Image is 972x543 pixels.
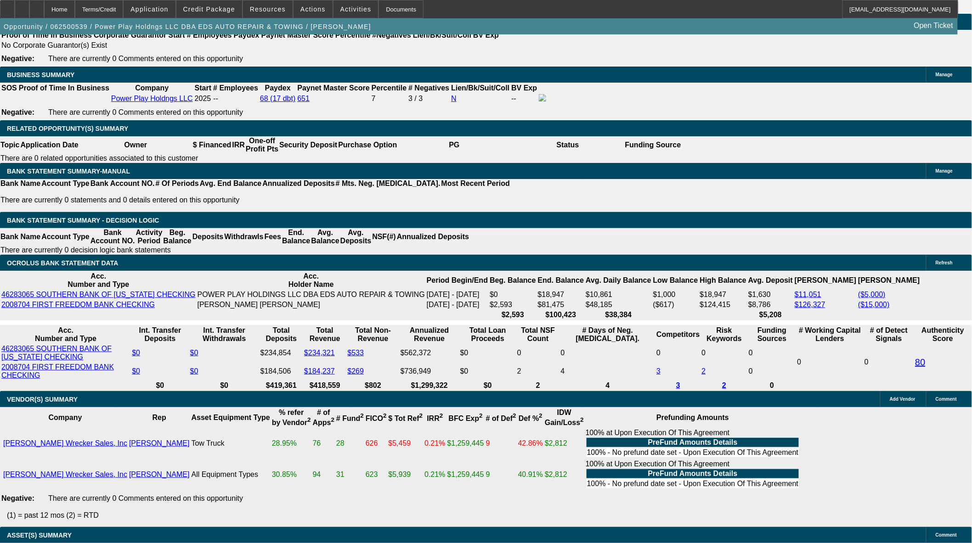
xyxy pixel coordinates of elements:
[460,381,516,390] th: $0
[460,344,516,362] td: $0
[560,381,656,390] th: 4
[511,136,625,154] th: Status
[864,344,914,380] td: 0
[1,84,17,93] th: SOS
[489,290,536,299] td: $0
[915,357,925,367] a: 80
[449,414,483,422] b: BFC Exp
[132,367,140,375] a: $0
[3,470,127,478] a: [PERSON_NAME] Wrecker Sales, Inc
[1,301,155,308] a: 2008704 FIRST FREEDOM BANK CHECKING
[340,6,372,13] span: Activities
[243,0,293,18] button: Resources
[489,310,536,319] th: $2,593
[797,358,802,366] span: 0
[111,95,193,102] a: Power Play Holdngs LLC
[587,479,799,488] td: 100% - No prefund date set - Upon Execution Of This Agreement
[858,291,886,298] a: ($5,000)
[586,429,800,458] div: 100% at Upon Execution Of This Agreement
[131,326,189,343] th: Int. Transfer Deposits
[4,23,371,30] span: Opportunity / 062500539 / Power Play Holdngs LLC DBA EDS AUTO REPAIR & TOWING / [PERSON_NAME]
[191,428,271,459] td: Tow Truck
[176,0,242,18] button: Credit Package
[347,349,364,357] a: $533
[304,326,346,343] th: Total Revenue
[473,31,499,39] b: BV Exp
[260,344,303,362] td: $234,854
[7,532,72,539] span: ASSET(S) SUMMARY
[331,417,334,424] sup: 2
[427,414,443,422] b: IRR
[213,84,258,92] b: # Employees
[748,381,796,390] th: 0
[656,367,661,375] a: 3
[537,310,584,319] th: $100,423
[373,31,412,39] b: #Negatives
[3,439,127,447] a: [PERSON_NAME] Wrecker Sales, Inc
[124,0,175,18] button: Application
[195,84,211,92] b: Start
[401,367,458,375] div: $736,949
[700,290,747,299] td: $18,947
[722,381,726,389] a: 2
[447,459,485,490] td: $1,259,445
[517,363,559,380] td: 2
[361,413,364,420] sup: 2
[400,326,459,343] th: Annualized Revenue
[48,55,243,62] span: There are currently 0 Comments entered on this opportunity
[426,272,488,289] th: Period Begin/End
[264,228,282,246] th: Fees
[424,459,446,490] td: 0.21%
[936,168,953,174] span: Manage
[49,414,82,421] b: Company
[199,179,262,188] th: Avg. End Balance
[748,310,793,319] th: $5,208
[656,326,700,343] th: Competitors
[1,326,130,343] th: Acc. Number and Type
[48,494,243,502] span: There are currently 0 Comments entered on this opportunity
[7,71,74,78] span: BUSINESS SUMMARY
[560,326,656,343] th: # Days of Neg. [MEDICAL_DATA].
[90,179,155,188] th: Bank Account NO.
[260,326,303,343] th: Total Deposits
[580,417,583,424] sup: 2
[586,460,800,489] div: 100% at Upon Execution Of This Agreement
[890,397,915,402] span: Add Vendor
[489,300,536,309] td: $2,593
[748,363,796,380] td: 0
[1,55,34,62] b: Negative:
[519,414,543,422] b: Def %
[135,84,169,92] b: Company
[383,413,386,420] sup: 2
[489,272,536,289] th: Beg. Balance
[340,228,372,246] th: Avg. Deposits
[700,300,747,309] td: $124,415
[1,41,503,50] td: No Corporate Guarantor(s) Exist
[653,272,699,289] th: Low Balance
[748,326,796,343] th: Funding Sources
[545,409,584,426] b: IDW Gain/Loss
[701,326,747,343] th: Risk Keywords
[1,291,196,298] a: 46283065 SOUTHERN BANK OF [US_STATE] CHECKING
[48,108,243,116] span: There are currently 0 Comments entered on this opportunity
[20,136,79,154] th: Application Date
[587,448,799,457] td: 100% - No prefund date set - Upon Execution Of This Agreement
[518,428,543,459] td: 42.86%
[129,470,190,478] a: [PERSON_NAME]
[451,95,457,102] a: N
[858,301,890,308] a: ($15,000)
[7,125,128,132] span: RELATED OPPORTUNITY(S) SUMMARY
[279,136,338,154] th: Security Deposit
[451,84,509,92] b: Lien/Bk/Suit/Coll
[132,349,140,357] a: $0
[426,300,488,309] td: [DATE] - [DATE]
[190,367,198,375] a: $0
[304,381,346,390] th: $418,559
[748,344,796,362] td: 0
[336,428,364,459] td: 28
[297,95,310,102] a: 651
[131,381,189,390] th: $0
[537,290,584,299] td: $18,947
[560,344,656,362] td: 0
[260,95,295,102] a: 68 (17 dbt)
